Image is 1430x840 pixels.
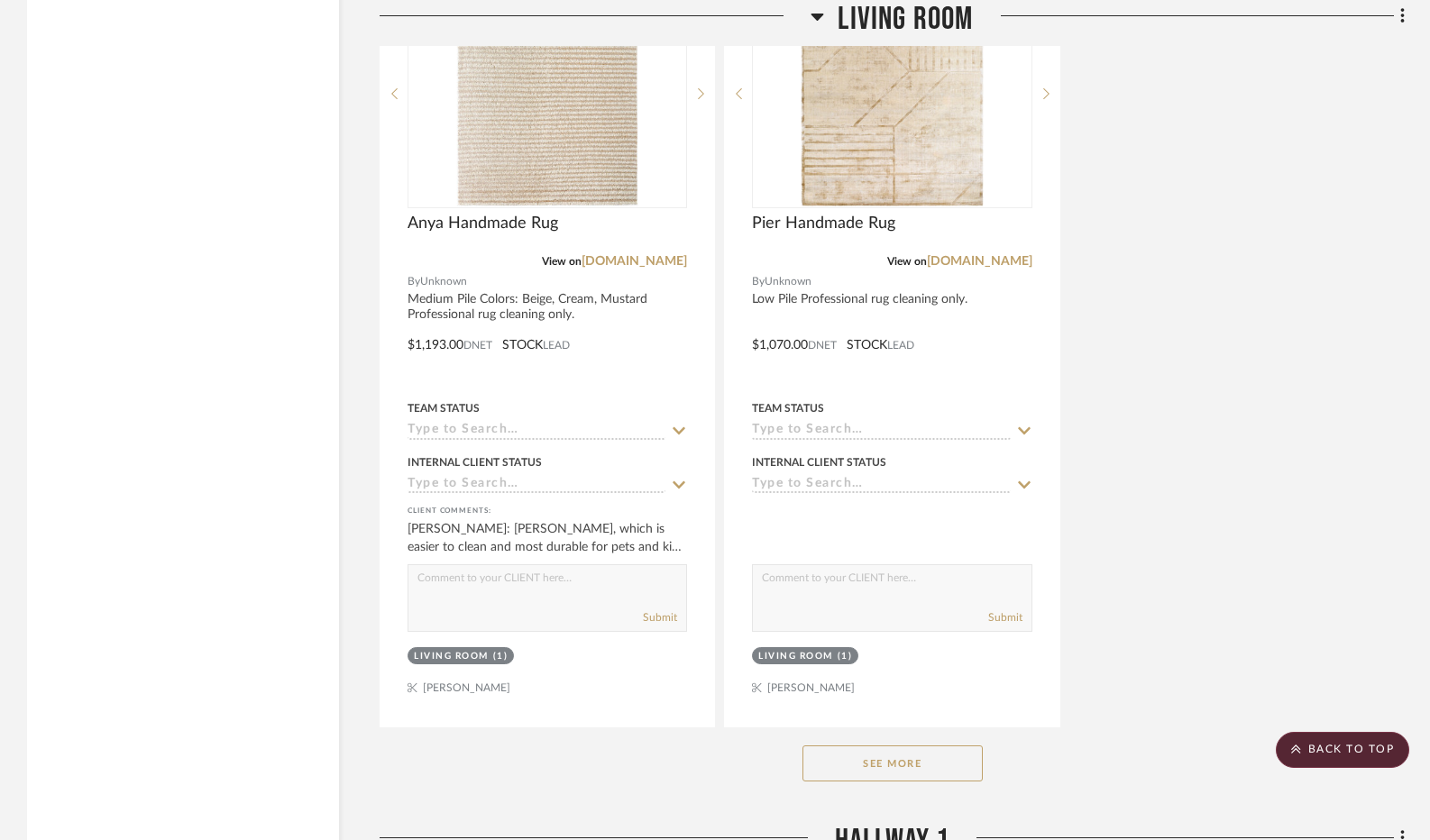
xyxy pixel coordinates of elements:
span: View on [887,256,927,267]
span: By [408,273,420,290]
div: (1) [838,650,853,663]
div: (1) [493,650,509,663]
div: Team Status [408,400,480,416]
span: View on [542,256,582,267]
div: Living Room [414,650,489,663]
div: Internal Client Status [752,454,886,470]
scroll-to-top-button: BACK TO TOP [1276,732,1409,768]
input: Type to Search… [752,423,1010,440]
span: Pier Handmade Rug [752,214,895,233]
input: Type to Search… [408,423,665,440]
span: Unknown [765,273,811,290]
div: Internal Client Status [408,454,542,470]
a: [DOMAIN_NAME] [927,255,1032,268]
button: Submit [643,609,677,625]
button: See More [802,745,983,781]
input: Type to Search… [752,477,1010,494]
span: Anya Handmade Rug [408,214,558,233]
button: Submit [988,609,1022,625]
span: By [752,273,765,290]
a: [DOMAIN_NAME] [582,255,687,268]
input: Type to Search… [408,477,665,494]
div: Living Room [758,650,833,663]
div: Team Status [752,400,824,416]
span: Unknown [420,273,467,290]
div: [PERSON_NAME]: [PERSON_NAME], which is easier to clean and most durable for pets and kids and pot... [408,520,687,556]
